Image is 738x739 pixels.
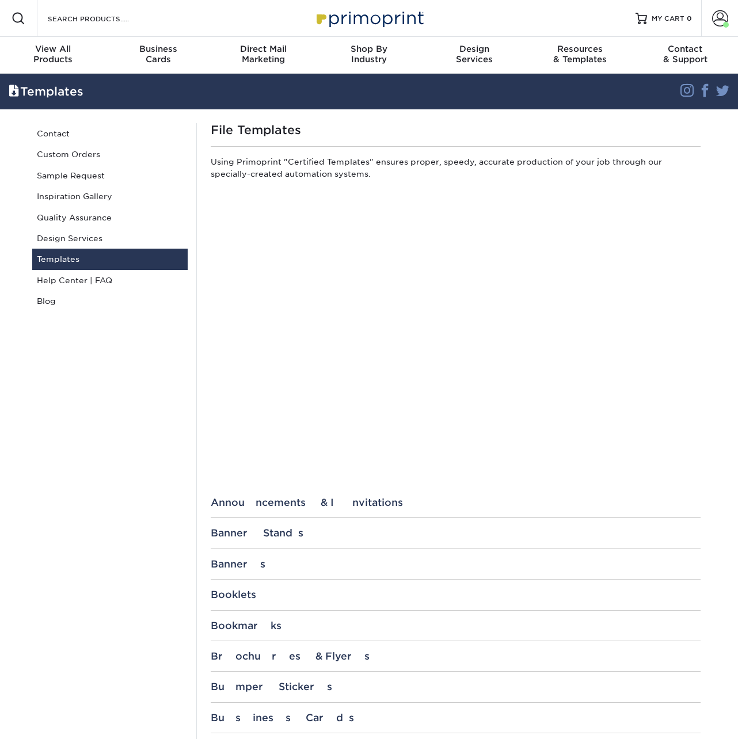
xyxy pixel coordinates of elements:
div: Bookmarks [211,620,701,631]
div: Business Cards [211,712,701,723]
div: Brochures & Flyers [211,650,701,662]
a: Blog [32,291,188,311]
a: Custom Orders [32,144,188,165]
a: DesignServices [422,37,527,74]
a: Shop ByIndustry [316,37,421,74]
a: Direct MailMarketing [211,37,316,74]
div: Marketing [211,44,316,64]
div: Announcements & Invitations [211,497,701,508]
span: Shop By [316,44,421,54]
div: Bumper Stickers [211,681,701,692]
a: Sample Request [32,165,188,186]
span: Direct Mail [211,44,316,54]
div: Cards [105,44,211,64]
div: Booklets [211,589,701,600]
a: Resources& Templates [527,37,633,74]
p: Using Primoprint "Certified Templates" ensures proper, speedy, accurate production of your job th... [211,156,701,184]
div: Industry [316,44,421,64]
span: 0 [687,14,692,22]
span: Contact [633,44,738,54]
a: Quality Assurance [32,207,188,228]
a: Contact& Support [633,37,738,74]
div: Banners [211,558,701,570]
img: Primoprint [311,6,427,31]
span: Resources [527,44,633,54]
span: MY CART [652,14,684,24]
div: Services [422,44,527,64]
input: SEARCH PRODUCTS..... [47,12,159,25]
a: BusinessCards [105,37,211,74]
div: & Templates [527,44,633,64]
a: Help Center | FAQ [32,270,188,291]
div: & Support [633,44,738,64]
a: Inspiration Gallery [32,186,188,207]
div: Banner Stands [211,527,701,539]
h1: File Templates [211,123,701,137]
span: Business [105,44,211,54]
span: Design [422,44,527,54]
a: Contact [32,123,188,144]
a: Templates [32,249,188,269]
a: Design Services [32,228,188,249]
